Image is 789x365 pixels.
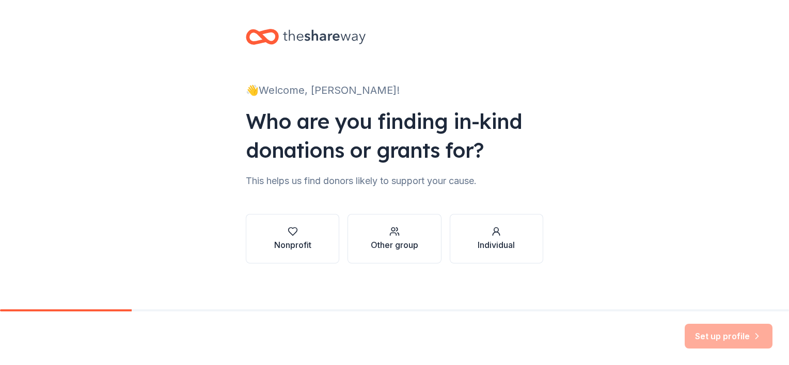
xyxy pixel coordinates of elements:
[246,173,543,189] div: This helps us find donors likely to support your cause.
[246,214,339,263] button: Nonprofit
[478,239,515,251] div: Individual
[246,82,543,98] div: 👋 Welcome, [PERSON_NAME]!
[246,107,543,164] div: Who are you finding in-kind donations or grants for?
[371,239,418,251] div: Other group
[348,214,441,263] button: Other group
[274,239,311,251] div: Nonprofit
[450,214,543,263] button: Individual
